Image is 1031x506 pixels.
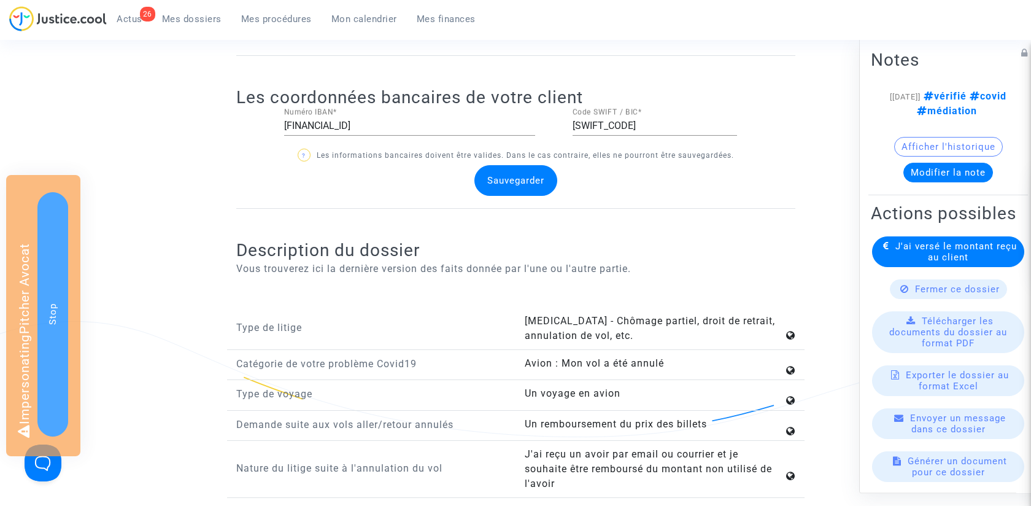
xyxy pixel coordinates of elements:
[302,152,306,159] span: ?
[37,192,68,437] button: Stop
[895,241,1017,263] span: J'ai versé le montant reçu au client
[921,90,967,102] span: vérifié
[241,14,312,25] span: Mes procédures
[236,386,507,402] p: Type de voyage
[487,175,544,186] span: Sauvegarder
[140,7,155,21] div: 26
[871,203,1025,224] h2: Actions possibles
[236,356,507,372] p: Catégorie de votre problème Covid19
[915,284,1000,295] span: Fermer ce dossier
[417,14,476,25] span: Mes finances
[906,370,1009,392] span: Exporter le dossier au format Excel
[525,387,620,399] span: Un voyage en avion
[9,6,107,31] img: jc-logo.svg
[117,14,142,25] span: Actus
[107,10,152,28] a: 26Actus
[236,239,795,261] h2: Description du dossier
[908,456,1007,478] span: Générer un document pour ce dossier
[236,261,795,276] p: Vous trouverez ici la dernière version des faits donnée par l'une ou l'autre partie.
[236,148,795,163] p: Les informations bancaires doivent être valides. Dans le cas contraire, elles ne pourront être sa...
[917,105,977,117] span: médiation
[331,14,397,25] span: Mon calendrier
[231,10,322,28] a: Mes procédures
[322,10,407,28] a: Mon calendrier
[6,175,80,456] div: Impersonating
[525,418,707,430] span: Un remboursement du prix des billets
[894,137,1003,157] button: Afficher l'historique
[889,316,1007,349] span: Télécharger les documents du dossier au format PDF
[407,10,485,28] a: Mes finances
[236,87,795,108] h2: Les coordonnées bancaires de votre client
[162,14,222,25] span: Mes dossiers
[910,413,1006,435] span: Envoyer un message dans ce dossier
[236,461,507,476] p: Nature du litige suite à l'annulation du vol
[903,163,993,182] button: Modifier la note
[236,417,507,432] p: Demande suite aux vols aller/retour annulés
[236,320,507,335] p: Type de litige
[47,303,58,325] span: Stop
[25,445,61,481] iframe: Help Scout Beacon - Open
[871,49,1025,71] h2: Notes
[525,448,772,489] span: J'ai reçu un avoir par email ou courrier et je souhaite être remboursé du montant non utilisé de ...
[525,357,664,369] span: Avion : Mon vol a été annulé
[525,315,775,341] span: [MEDICAL_DATA] - Chômage partiel, droit de retrait, annulation de vol, etc.
[890,92,921,101] span: [[DATE]]
[967,90,1006,102] span: covid
[152,10,231,28] a: Mes dossiers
